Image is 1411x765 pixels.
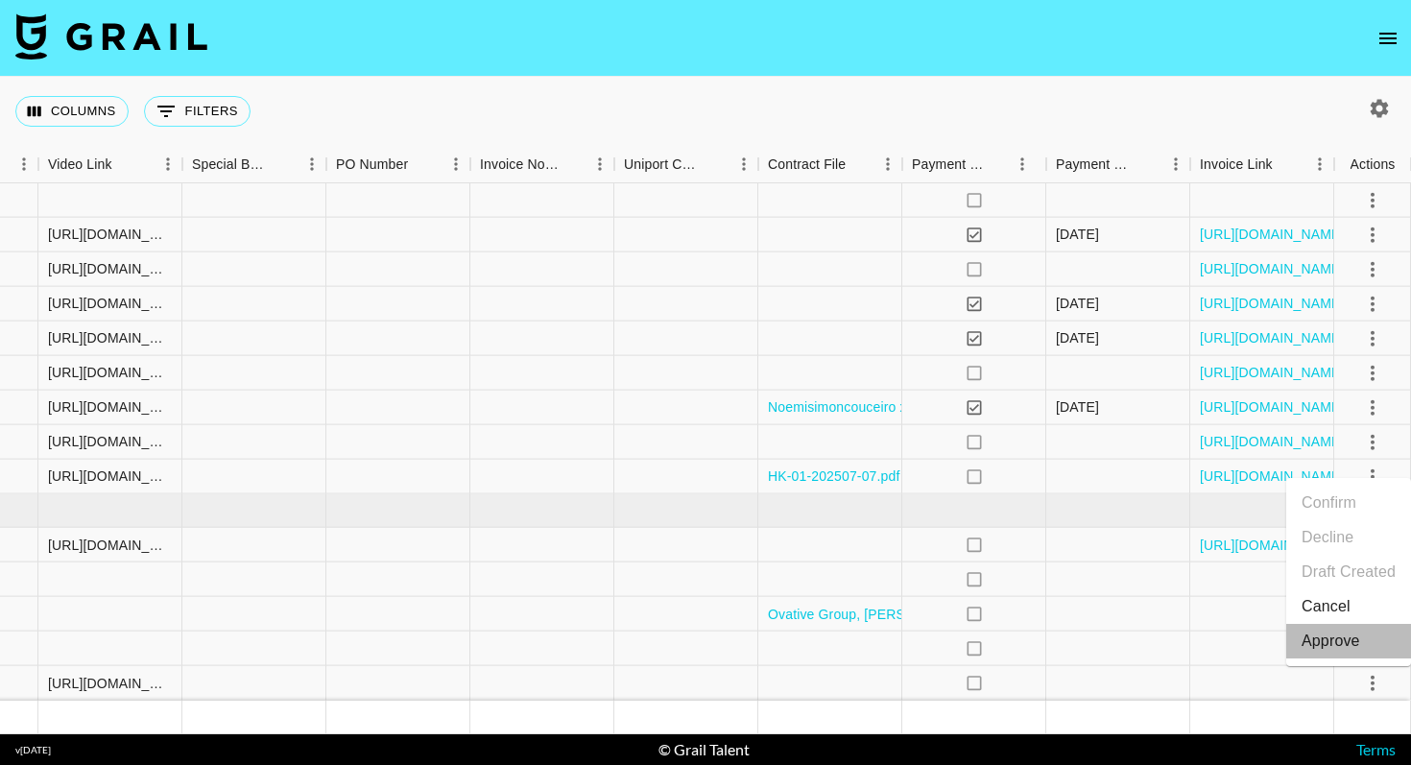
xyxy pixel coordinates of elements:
button: Sort [1273,151,1300,178]
button: Sort [559,151,586,178]
div: Uniport Contact Email [614,146,758,183]
div: Video Link [38,146,182,183]
button: select merge strategy [1356,252,1389,285]
a: [URL][DOMAIN_NAME] [1200,466,1345,486]
div: Contract File [768,146,846,183]
div: Payment Sent Date [1046,146,1190,183]
a: [URL][DOMAIN_NAME] [1200,363,1345,382]
div: https://www.tiktok.com/@noemisimoncouceiro/video/7527390762384805142 [48,294,172,313]
button: Menu [10,150,38,179]
button: Sort [271,151,298,178]
button: Menu [1161,150,1190,179]
div: 05/08/2025 [1056,225,1099,244]
div: https://www.tiktok.com/@noemisimoncouceiro/video/7532891627354901782 [48,397,172,417]
a: [URL][DOMAIN_NAME] [1200,397,1345,417]
button: open drawer [1369,19,1407,58]
div: https://www.tiktok.com/@noemisimoncouceiro/video/7526930633365441814 [48,225,172,244]
button: Sort [987,151,1014,178]
button: Menu [1305,150,1334,179]
div: Special Booking Type [182,146,326,183]
a: [URL][DOMAIN_NAME] [1200,294,1345,313]
button: Sort [846,151,873,178]
div: 29/07/2025 [1056,328,1099,347]
button: select merge strategy [1356,425,1389,458]
a: [URL][DOMAIN_NAME] [1200,328,1345,347]
div: https://www.tiktok.com/@noemisimoncouceiro/video/7538430664161463574 [48,673,172,692]
div: Actions [1351,146,1396,183]
button: Menu [873,150,902,179]
div: Uniport Contact Email [624,146,703,183]
div: Invoice Link [1200,146,1273,183]
a: Ovative Group, [PERSON_NAME] [PERSON_NAME] - [PERSON_NAME] - Fall 2025- Campaign.pdf [768,604,1380,623]
div: Invoice Notes [470,146,614,183]
div: Contract File [758,146,902,183]
button: select merge strategy [1356,287,1389,320]
div: 21/07/2025 [1056,294,1099,313]
div: PO Number [336,146,408,183]
button: Sort [1135,151,1161,178]
button: select merge strategy [1356,460,1389,492]
button: select merge strategy [1356,356,1389,389]
a: [URL][DOMAIN_NAME] [1200,432,1345,451]
div: Special Booking Type [192,146,271,183]
a: [URL][DOMAIN_NAME] [1200,259,1345,278]
div: Actions [1334,146,1411,183]
a: HK-01-202507-07.pdf [768,466,900,486]
button: select merge strategy [1356,322,1389,354]
div: Video Link [48,146,112,183]
div: https://www.tiktok.com/@noemisimoncouceiro/video/7525427827412356374 [48,259,172,278]
a: Noemisimoncouceiro x En Route Jewelry contract Signed (1).pdf [768,397,1161,417]
button: select merge strategy [1356,666,1389,699]
div: https://www.tiktok.com/@noemisimoncouceiro/video/7530239883445570838 [48,363,172,382]
button: select merge strategy [1356,391,1389,423]
div: PO Number [326,146,470,183]
img: Grail Talent [15,13,207,60]
div: https://www.tiktok.com/@noemisimoncouceiro/video/7530996685858770178 [48,328,172,347]
button: Sort [408,151,435,178]
div: © Grail Talent [658,740,750,759]
button: Menu [298,150,326,179]
div: 08/08/2025 [1056,397,1099,417]
button: Show filters [144,96,251,127]
div: Approve [1302,630,1360,653]
button: Menu [442,150,470,179]
div: Payment Sent [912,146,987,183]
div: https://www.tiktok.com/@noemisimoncouceiro/video/7531036117185924374 [48,432,172,451]
div: Invoice Link [1190,146,1334,183]
button: Sort [112,151,139,178]
div: Invoice Notes [480,146,559,183]
li: Cancel [1286,589,1411,624]
button: Sort [703,151,729,178]
div: https://www.tiktok.com/@ashleightxyla/video/7535426905881840903 [48,466,172,486]
a: [URL][DOMAIN_NAME] [1200,535,1345,554]
a: Terms [1356,740,1396,758]
a: [URL][DOMAIN_NAME] [1200,225,1345,244]
div: Payment Sent Date [1056,146,1135,183]
button: Menu [586,150,614,179]
button: Menu [729,150,758,179]
button: Menu [1008,150,1037,179]
button: Menu [154,150,182,179]
div: https://www.tiktok.com/@noemisimoncouceiro/video/7537373305179770134 [48,535,172,554]
div: Payment Sent [902,146,1046,183]
button: select merge strategy [1356,183,1389,216]
button: Select columns [15,96,129,127]
div: v [DATE] [15,744,51,756]
button: select merge strategy [1356,218,1389,251]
